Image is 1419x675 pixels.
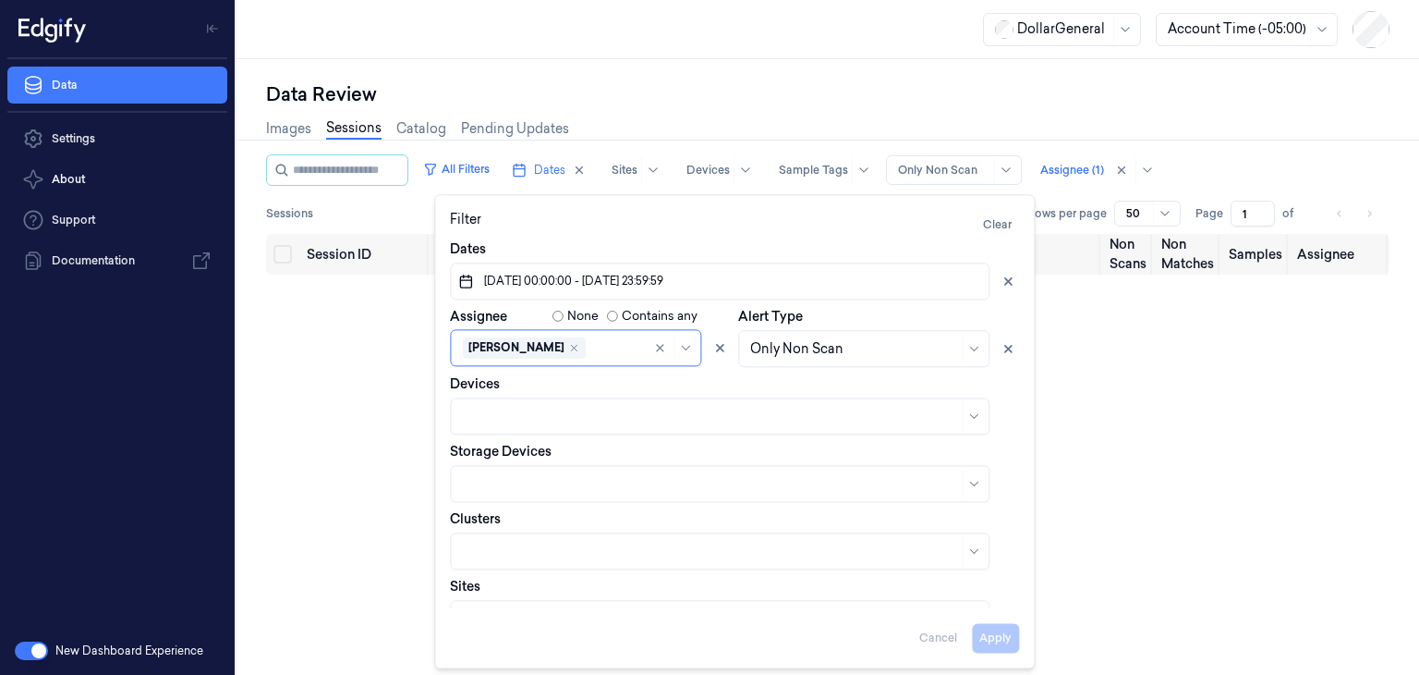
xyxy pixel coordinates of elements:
[7,161,227,198] button: About
[480,273,663,289] span: [DATE] 00:00:00 - [DATE] 23:59:59
[738,307,803,325] label: Alert Type
[1290,234,1389,275] th: Assignee
[461,119,569,139] a: Pending Updates
[450,239,486,258] label: Dates
[976,210,1019,239] button: Clear
[273,245,292,264] button: Select all
[1221,234,1290,275] th: Samples
[266,119,311,139] a: Images
[266,81,1389,107] div: Data Review
[299,234,431,275] th: Session ID
[431,234,563,275] th: Timestamp (Session)
[450,577,480,595] label: Sites
[534,162,565,178] span: Dates
[1102,234,1154,275] th: Non Scans
[7,242,227,279] a: Documentation
[1282,205,1312,222] span: of
[1195,205,1223,222] span: Page
[1327,201,1382,227] nav: pagination
[1027,205,1107,222] p: Rows per page
[450,210,1019,239] div: Filter
[396,119,446,139] a: Catalog
[416,154,497,184] button: All Filters
[266,205,313,222] span: Sessions
[1154,234,1221,275] th: Non Matches
[326,118,382,140] a: Sessions
[450,263,989,300] button: [DATE] 00:00:00 - [DATE] 23:59:59
[7,120,227,157] a: Settings
[198,14,227,43] button: Toggle Navigation
[7,202,227,239] a: Support
[504,155,593,185] button: Dates
[7,67,227,104] a: Data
